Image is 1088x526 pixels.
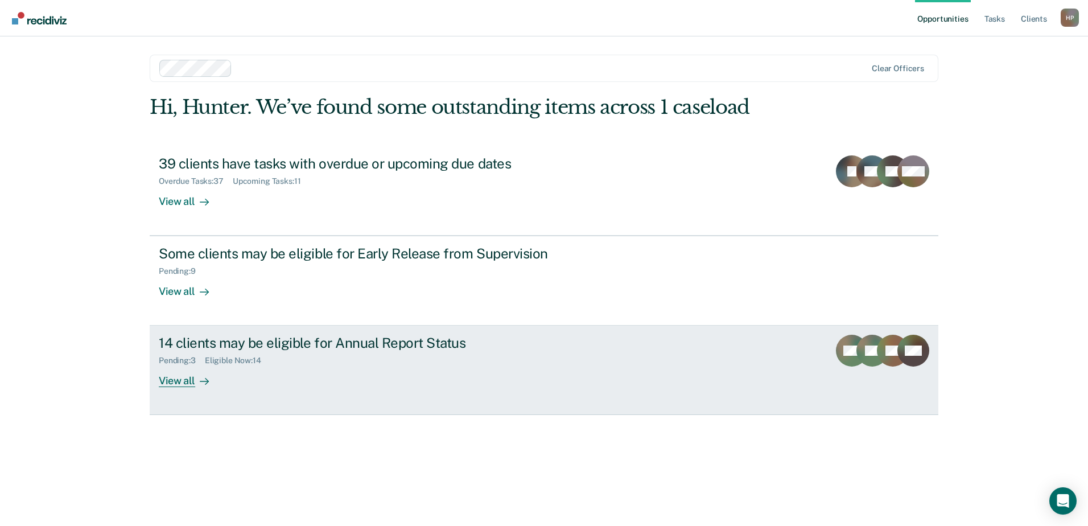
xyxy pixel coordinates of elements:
div: Some clients may be eligible for Early Release from Supervision [159,245,558,262]
div: Open Intercom Messenger [1049,487,1077,515]
a: 14 clients may be eligible for Annual Report StatusPending:3Eligible Now:14View all [150,326,938,415]
div: Pending : 9 [159,266,205,276]
img: Recidiviz [12,12,67,24]
div: View all [159,276,222,298]
div: Eligible Now : 14 [205,356,270,365]
div: 39 clients have tasks with overdue or upcoming due dates [159,155,558,172]
div: Clear officers [872,64,924,73]
div: Upcoming Tasks : 11 [233,176,310,186]
div: Overdue Tasks : 37 [159,176,233,186]
a: Some clients may be eligible for Early Release from SupervisionPending:9View all [150,236,938,326]
div: 14 clients may be eligible for Annual Report Status [159,335,558,351]
div: Pending : 3 [159,356,205,365]
div: H P [1061,9,1079,27]
a: 39 clients have tasks with overdue or upcoming due datesOverdue Tasks:37Upcoming Tasks:11View all [150,146,938,236]
button: Profile dropdown button [1061,9,1079,27]
div: View all [159,365,222,388]
div: Hi, Hunter. We’ve found some outstanding items across 1 caseload [150,96,781,119]
div: View all [159,186,222,208]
